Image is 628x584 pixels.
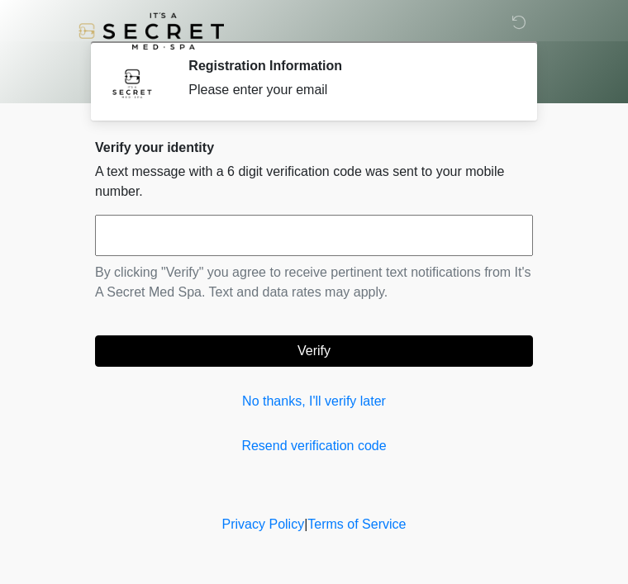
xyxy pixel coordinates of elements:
[95,162,533,202] p: A text message with a 6 digit verification code was sent to your mobile number.
[188,58,508,74] h2: Registration Information
[307,517,406,531] a: Terms of Service
[95,140,533,155] h2: Verify your identity
[222,517,305,531] a: Privacy Policy
[95,392,533,411] a: No thanks, I'll verify later
[107,58,157,107] img: Agent Avatar
[78,12,224,50] img: It's A Secret Med Spa Logo
[188,80,508,100] div: Please enter your email
[95,335,533,367] button: Verify
[304,517,307,531] a: |
[95,436,533,456] a: Resend verification code
[95,263,533,302] p: By clicking "Verify" you agree to receive pertinent text notifications from It's A Secret Med Spa...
